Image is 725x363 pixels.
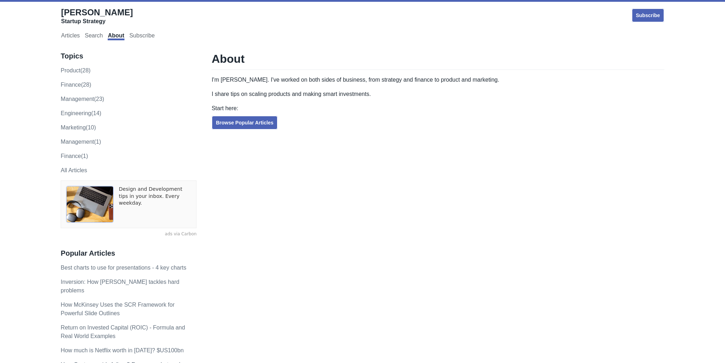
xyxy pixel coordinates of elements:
a: [PERSON_NAME]Startup Strategy [61,7,133,25]
a: Articles [61,32,80,40]
a: How McKinsey Uses the SCR Framework for Powerful Slide Outlines [61,302,174,316]
a: product(28) [61,67,91,73]
a: Return on Invested Capital (ROIC) - Formula and Real World Examples [61,324,185,339]
a: Finance(1) [61,153,88,159]
a: Inversion: How [PERSON_NAME] tackles hard problems [61,279,179,293]
img: ads via Carbon [66,186,114,223]
a: Design and Development tips in your inbox. Every weekday. [119,186,191,223]
p: Start here: [211,104,664,113]
h3: Popular Articles [61,249,196,258]
h1: About [211,52,664,70]
a: About [108,32,124,40]
a: engineering(14) [61,110,101,116]
a: Subscribe [129,32,155,40]
a: How much is Netflix worth in [DATE]? $US100bn [61,347,184,353]
a: Search [85,32,103,40]
a: management(23) [61,96,104,102]
a: Browse Popular Articles [211,116,277,130]
a: finance(28) [61,82,91,88]
p: I'm [PERSON_NAME]. I've worked on both sides of business, from strategy and finance to product an... [211,76,664,84]
span: [PERSON_NAME] [61,7,133,17]
a: Management(1) [61,139,101,145]
div: Startup Strategy [61,18,133,25]
a: ads via Carbon [61,231,196,237]
a: marketing(10) [61,124,96,131]
a: Subscribe [632,8,664,22]
a: Best charts to use for presentations - 4 key charts [61,265,186,271]
a: All Articles [61,167,87,173]
h3: Topics [61,52,196,61]
p: I share tips on scaling products and making smart investments. [211,90,664,98]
